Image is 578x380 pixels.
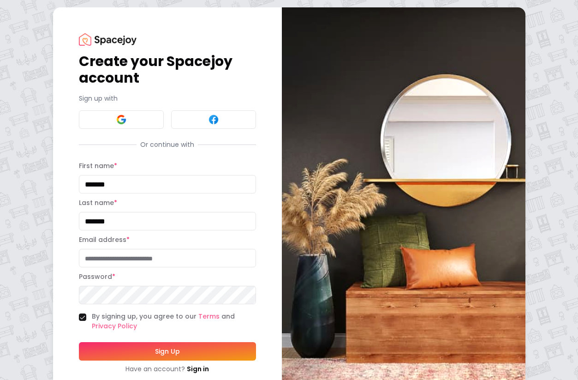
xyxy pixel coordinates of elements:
[92,321,137,331] a: Privacy Policy
[79,364,256,374] div: Have an account?
[79,94,256,103] p: Sign up with
[92,312,256,331] label: By signing up, you agree to our and
[79,33,137,46] img: Spacejoy Logo
[198,312,220,321] a: Terms
[137,140,198,149] span: Or continue with
[79,53,256,86] h1: Create your Spacejoy account
[79,235,130,244] label: Email address
[79,198,117,207] label: Last name
[79,342,256,361] button: Sign Up
[79,161,117,170] label: First name
[208,114,219,125] img: Facebook signin
[187,364,209,374] a: Sign in
[116,114,127,125] img: Google signin
[79,272,115,281] label: Password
